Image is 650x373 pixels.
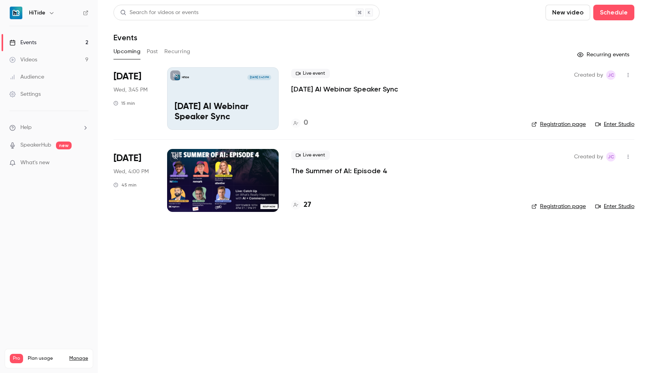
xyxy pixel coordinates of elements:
[291,166,387,176] a: The Summer of AI: Episode 4
[113,70,141,83] span: [DATE]
[113,86,148,94] span: Wed, 3:45 PM
[304,200,311,210] h4: 27
[175,102,271,122] p: [DATE] AI Webinar Speaker Sync
[167,67,279,130] a: Sept 10 AI Webinar Speaker SyncHiTide[DATE] 3:45 PM[DATE] AI Webinar Speaker Sync
[291,118,308,128] a: 0
[546,5,590,20] button: New video
[608,152,614,161] span: JC
[10,354,23,363] span: Pro
[574,152,603,161] span: Created by
[164,45,191,58] button: Recurring
[56,142,72,149] span: new
[9,39,36,47] div: Events
[10,7,22,19] img: HiTide
[593,5,634,20] button: Schedule
[113,182,137,188] div: 45 min
[28,355,65,362] span: Plan usage
[574,70,603,80] span: Created by
[79,160,88,167] iframe: Noticeable Trigger
[9,90,41,98] div: Settings
[291,151,330,160] span: Live event
[291,200,311,210] a: 27
[69,355,88,362] a: Manage
[9,124,88,132] li: help-dropdown-opener
[531,120,586,128] a: Registration page
[574,48,634,61] button: Recurring events
[247,75,271,80] span: [DATE] 3:45 PM
[304,118,308,128] h4: 0
[531,203,586,210] a: Registration page
[113,45,140,58] button: Upcoming
[182,75,189,79] p: HiTide
[20,159,50,167] span: What's new
[595,120,634,128] a: Enter Studio
[113,67,155,130] div: Sep 10 Wed, 3:45 PM (America/New York)
[291,84,398,94] a: [DATE] AI Webinar Speaker Sync
[113,100,135,106] div: 15 min
[29,9,45,17] h6: HiTide
[595,203,634,210] a: Enter Studio
[9,73,44,81] div: Audience
[113,149,155,212] div: Sep 10 Wed, 4:00 PM (America/New York)
[20,124,32,132] span: Help
[606,152,616,161] span: Jesse Clemmens
[291,69,330,78] span: Live event
[113,152,141,165] span: [DATE]
[113,33,137,42] h1: Events
[606,70,616,80] span: Jesse Clemmens
[9,56,37,64] div: Videos
[120,9,198,17] div: Search for videos or events
[608,70,614,80] span: JC
[113,168,149,176] span: Wed, 4:00 PM
[147,45,158,58] button: Past
[20,141,51,149] a: SpeakerHub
